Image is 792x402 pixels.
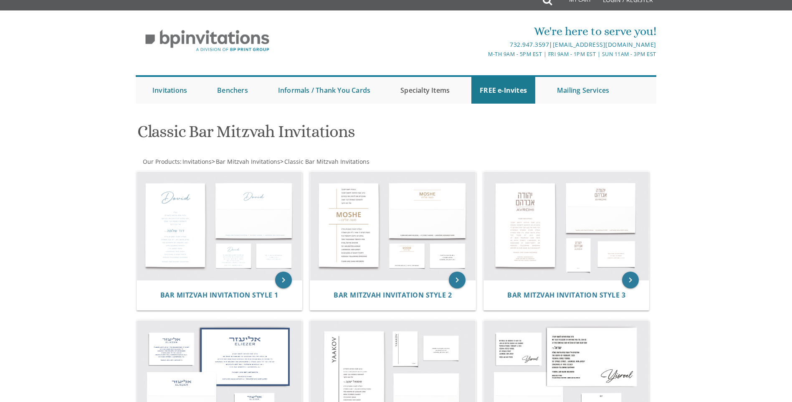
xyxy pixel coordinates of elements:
a: FREE e-Invites [471,77,535,104]
a: Our Products [142,158,180,165]
div: M-Th 9am - 5pm EST | Fri 9am - 1pm EST | Sun 11am - 3pm EST [310,50,656,59]
span: Bar Mitzvah Invitations [216,158,280,165]
a: Informals / Thank You Cards [270,77,379,104]
a: Bar Mitzvah Invitation Style 1 [160,291,278,299]
span: > [212,158,280,165]
a: Invitations [182,158,212,165]
a: keyboard_arrow_right [275,272,292,288]
span: Bar Mitzvah Invitation Style 1 [160,290,278,300]
a: Specialty Items [392,77,458,104]
h1: Classic Bar Mitzvah Invitations [137,122,478,147]
div: | [310,40,656,50]
span: Bar Mitzvah Invitation Style 3 [507,290,625,300]
a: Benchers [209,77,256,104]
a: Invitations [144,77,195,104]
a: 732.947.3597 [510,41,549,48]
div: We're here to serve you! [310,23,656,40]
img: BP Invitation Loft [136,23,279,58]
span: > [280,158,369,165]
a: Bar Mitzvah Invitations [215,158,280,165]
span: Bar Mitzvah Invitation Style 2 [334,290,452,300]
img: Bar Mitzvah Invitation Style 3 [484,172,649,280]
a: [EMAIL_ADDRESS][DOMAIN_NAME] [553,41,656,48]
a: Bar Mitzvah Invitation Style 2 [334,291,452,299]
div: : [136,158,396,166]
a: Classic Bar Mitzvah Invitations [283,158,369,165]
a: Mailing Services [549,77,617,104]
img: Bar Mitzvah Invitation Style 1 [137,172,302,280]
a: keyboard_arrow_right [622,272,639,288]
span: Classic Bar Mitzvah Invitations [284,158,369,165]
img: Bar Mitzvah Invitation Style 2 [310,172,476,280]
a: Bar Mitzvah Invitation Style 3 [507,291,625,299]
